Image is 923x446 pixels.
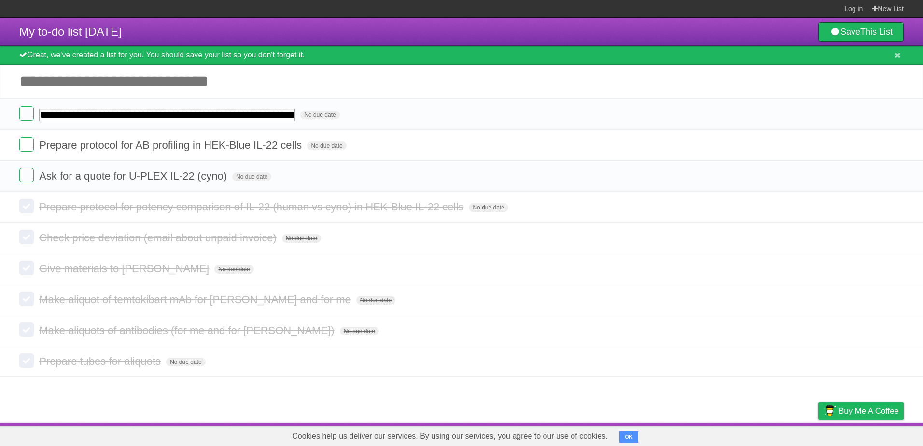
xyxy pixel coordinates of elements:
span: No due date [340,327,379,335]
span: No due date [300,111,339,119]
span: No due date [166,358,205,366]
a: Terms [773,425,794,444]
label: Done [19,168,34,182]
span: Prepare protocol for AB profiling in HEK-Blue IL-22 cells [39,139,304,151]
span: Prepare protocol for potency comparison of IL-22 (human vs cyno) in HEK-Blue IL-22 cells [39,201,466,213]
span: Make aliquots of antibodies (for me and for [PERSON_NAME]) [39,324,336,336]
a: Developers [722,425,761,444]
label: Done [19,106,34,121]
label: Done [19,199,34,213]
span: Cookies help us deliver our services. By using our services, you agree to our use of cookies. [282,427,617,446]
b: This List [860,27,893,37]
label: Done [19,322,34,337]
label: Done [19,230,34,244]
span: Check price deviation (email about unpaid invoice) [39,232,279,244]
span: Give materials to [PERSON_NAME] [39,263,211,275]
span: No due date [282,234,321,243]
span: No due date [214,265,253,274]
label: Done [19,261,34,275]
label: Done [19,137,34,152]
span: My to-do list [DATE] [19,25,122,38]
span: Prepare tubes for aliquots [39,355,163,367]
span: Buy me a coffee [839,403,899,419]
span: No due date [307,141,346,150]
span: No due date [232,172,271,181]
a: SaveThis List [818,22,904,42]
span: No due date [356,296,395,305]
a: Suggest a feature [843,425,904,444]
a: Privacy [806,425,831,444]
span: Make aliquot of temtokibart mAb for [PERSON_NAME] and for me [39,293,353,306]
span: Ask for a quote for U-PLEX IL-22 (cyno) [39,170,229,182]
label: Done [19,353,34,368]
label: Done [19,292,34,306]
a: Buy me a coffee [818,402,904,420]
span: No due date [469,203,508,212]
a: About [690,425,710,444]
img: Buy me a coffee [823,403,836,419]
button: OK [619,431,638,443]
